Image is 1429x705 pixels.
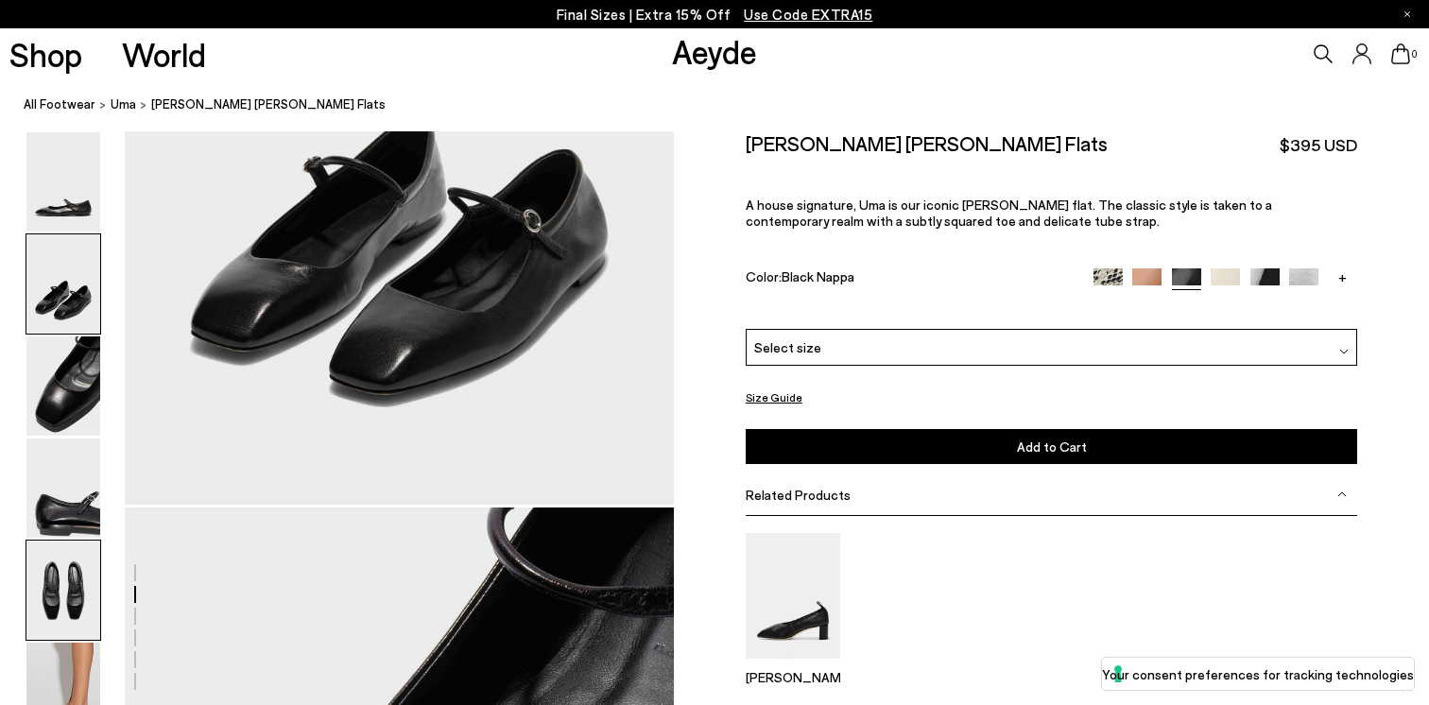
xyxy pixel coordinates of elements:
span: Related Products [746,487,851,503]
p: [PERSON_NAME] [746,669,840,685]
button: Add to Cart [746,429,1358,464]
img: Narissa Ruched Pumps [746,533,840,659]
a: Narissa Ruched Pumps [PERSON_NAME] [746,645,840,685]
h2: [PERSON_NAME] [PERSON_NAME] Flats [746,131,1108,155]
img: Uma Mary-Jane Flats - Image 5 [26,541,100,640]
div: Color: [746,267,1074,289]
a: 0 [1391,43,1410,64]
button: Your consent preferences for tracking technologies [1102,658,1414,690]
p: Final Sizes | Extra 15% Off [557,3,873,26]
img: svg%3E [1339,346,1349,355]
button: Size Guide [746,386,802,409]
img: Uma Mary-Jane Flats - Image 2 [26,234,100,334]
span: Select size [754,337,821,357]
span: Add to Cart [1017,438,1087,455]
img: svg%3E [1337,490,1347,499]
a: Uma [111,95,136,114]
span: Uma [111,96,136,112]
label: Your consent preferences for tracking technologies [1102,664,1414,684]
img: Uma Mary-Jane Flats - Image 4 [26,438,100,538]
img: Uma Mary-Jane Flats - Image 3 [26,336,100,436]
img: Uma Mary-Jane Flats - Image 1 [26,132,100,232]
nav: breadcrumb [24,79,1429,131]
a: World [122,38,206,71]
span: [PERSON_NAME] [PERSON_NAME] Flats [151,95,386,114]
span: Black Nappa [782,267,854,284]
p: A house signature, Uma is our iconic [PERSON_NAME] flat. The classic style is taken to a contempo... [746,197,1358,229]
a: All Footwear [24,95,95,114]
a: Shop [9,38,82,71]
a: Aeyde [672,31,757,71]
span: Navigate to /collections/ss25-final-sizes [744,6,872,23]
a: + [1328,267,1357,284]
span: $395 USD [1280,133,1357,157]
span: 0 [1410,49,1420,60]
